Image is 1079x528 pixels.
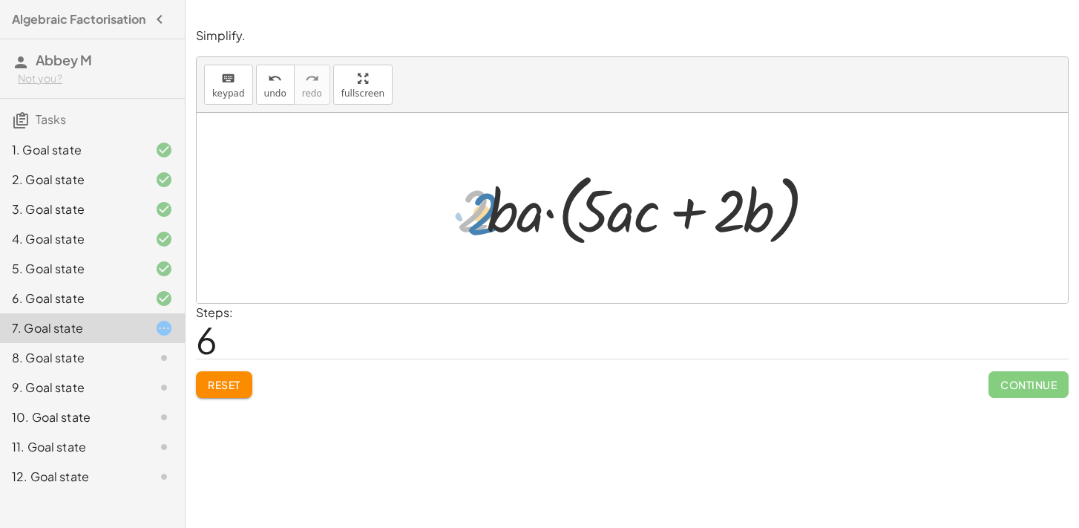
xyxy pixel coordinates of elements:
[12,438,131,456] div: 11. Goal state
[155,290,173,307] i: Task finished and correct.
[36,111,66,127] span: Tasks
[18,71,173,86] div: Not you?
[12,141,131,159] div: 1. Goal state
[155,468,173,486] i: Task not started.
[264,88,286,99] span: undo
[12,230,131,248] div: 4. Goal state
[155,379,173,397] i: Task not started.
[212,88,245,99] span: keypad
[155,260,173,278] i: Task finished and correct.
[268,70,282,88] i: undo
[12,201,131,218] div: 3. Goal state
[305,70,319,88] i: redo
[196,304,233,320] label: Steps:
[36,51,92,68] span: Abbey M
[333,65,393,105] button: fullscreen
[196,371,252,398] button: Reset
[155,438,173,456] i: Task not started.
[12,319,131,337] div: 7. Goal state
[12,10,145,28] h4: Algebraic Factorisation
[155,408,173,426] i: Task not started.
[12,408,131,426] div: 10. Goal state
[12,290,131,307] div: 6. Goal state
[155,230,173,248] i: Task finished and correct.
[155,349,173,367] i: Task not started.
[204,65,253,105] button: keyboardkeypad
[12,468,131,486] div: 12. Goal state
[12,349,131,367] div: 8. Goal state
[302,88,322,99] span: redo
[12,379,131,397] div: 9. Goal state
[294,65,330,105] button: redoredo
[155,319,173,337] i: Task started.
[196,317,217,362] span: 6
[155,201,173,218] i: Task finished and correct.
[155,171,173,189] i: Task finished and correct.
[221,70,235,88] i: keyboard
[196,27,1069,45] p: Simplify.
[256,65,295,105] button: undoundo
[155,141,173,159] i: Task finished and correct.
[341,88,384,99] span: fullscreen
[12,171,131,189] div: 2. Goal state
[12,260,131,278] div: 5. Goal state
[208,378,240,391] span: Reset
